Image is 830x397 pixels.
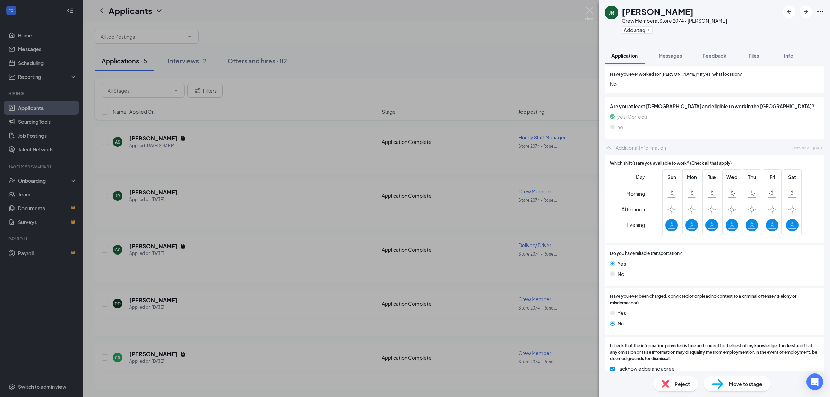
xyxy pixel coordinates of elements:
span: Submitted: [790,145,810,151]
span: Have you ever worked for [PERSON_NAME]? If yes, what location? [610,71,742,78]
span: Which shift(s) are you available to work? (Check all that apply) [610,160,732,167]
svg: ArrowLeftNew [785,8,793,16]
span: Sun [665,173,678,181]
span: Wed [726,173,738,181]
span: Tue [705,173,718,181]
span: Info [784,53,793,59]
span: Sat [786,173,799,181]
span: Day [636,173,645,181]
span: Thu [746,173,758,181]
button: PlusAdd a tag [622,26,653,34]
span: I check that the information provided is true and correct to the best of my knowledge. I understa... [610,343,819,362]
span: Yes [618,260,626,267]
span: No [618,320,624,327]
span: Yes [618,309,626,317]
span: No [610,80,819,88]
svg: ChevronUp [605,144,613,152]
button: ArrowRight [800,6,812,18]
span: Move to stage [729,380,762,388]
span: yes (Correct) [617,113,647,120]
span: Morning [626,187,645,200]
span: Fri [766,173,778,181]
span: Evening [627,219,645,231]
div: Additional Information [616,144,666,151]
svg: Plus [647,28,651,32]
h1: [PERSON_NAME] [622,6,693,17]
span: Afternoon [621,203,645,215]
span: Feedback [703,53,726,59]
span: No [618,270,624,278]
span: I acknowledge and agree [617,365,675,372]
div: Crew Member at Store 2074 - [PERSON_NAME] [622,17,727,24]
span: Application [611,53,638,59]
span: Mon [685,173,698,181]
span: Reject [675,380,690,388]
span: [DATE] [813,145,824,151]
span: Are you at least [DEMOGRAPHIC_DATA] and eligible to work in the [GEOGRAPHIC_DATA]? [610,102,819,110]
svg: ArrowRight [802,8,810,16]
span: Messages [658,53,682,59]
div: Open Intercom Messenger [806,373,823,390]
svg: Ellipses [816,8,824,16]
span: Have you ever been charged, convicted of or plead no contest to a criminal offense? (Felony or mi... [610,293,819,306]
div: JR [609,9,614,16]
button: ArrowLeftNew [783,6,795,18]
span: no [617,123,623,131]
span: Do you have reliable transportation? [610,250,682,257]
span: Files [749,53,759,59]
